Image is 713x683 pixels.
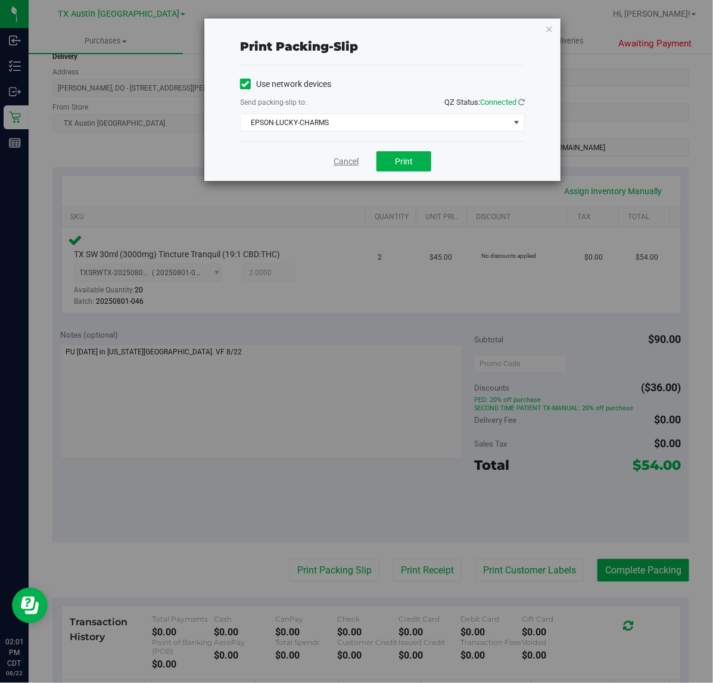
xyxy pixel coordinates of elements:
a: Cancel [334,155,359,168]
span: QZ Status: [444,98,525,107]
button: Print [376,151,431,171]
span: Print packing-slip [240,39,358,54]
iframe: Resource center [12,588,48,623]
label: Use network devices [240,78,331,91]
label: Send packing-slip to: [240,97,307,108]
span: Print [395,157,413,166]
span: Connected [480,98,516,107]
span: select [509,114,524,131]
span: EPSON-LUCKY-CHARMS [241,114,509,131]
